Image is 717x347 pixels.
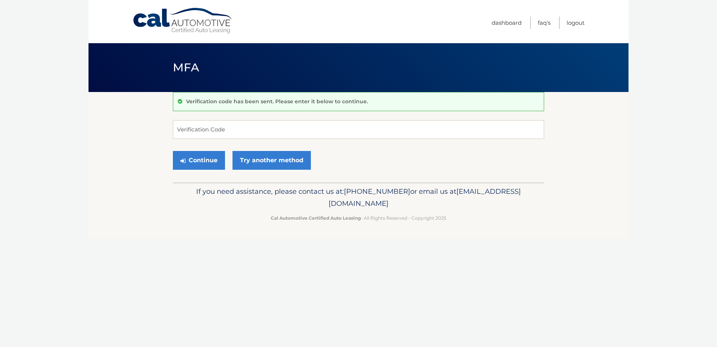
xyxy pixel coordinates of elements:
a: Logout [567,17,585,29]
a: Cal Automotive [132,8,234,34]
input: Verification Code [173,120,544,139]
a: FAQ's [538,17,550,29]
a: Try another method [232,151,311,170]
strong: Cal Automotive Certified Auto Leasing [271,215,361,221]
p: Verification code has been sent. Please enter it below to continue. [186,98,368,105]
p: If you need assistance, please contact us at: or email us at [178,186,539,210]
span: [EMAIL_ADDRESS][DOMAIN_NAME] [328,187,521,208]
span: [PHONE_NUMBER] [344,187,410,196]
p: - All Rights Reserved - Copyright 2025 [178,214,539,222]
span: MFA [173,60,199,74]
a: Dashboard [492,17,522,29]
button: Continue [173,151,225,170]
